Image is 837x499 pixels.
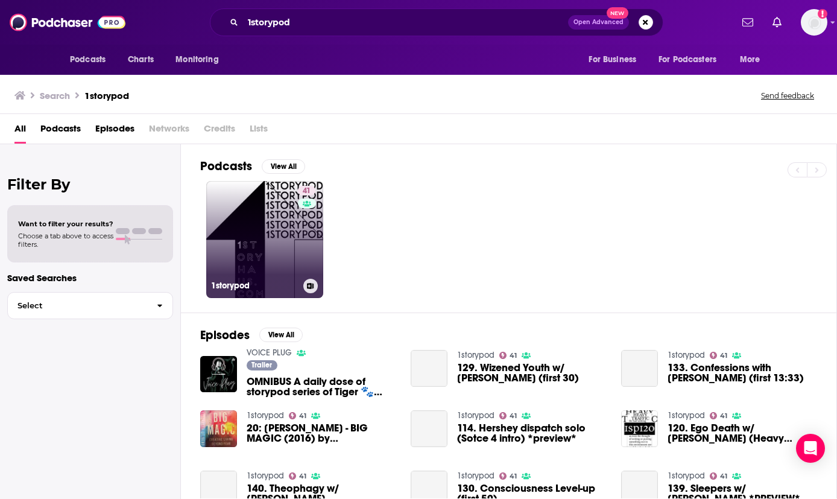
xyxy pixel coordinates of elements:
[7,292,173,319] button: Select
[457,471,494,481] a: 1storypod
[457,363,607,383] a: 129. Wizened Youth w/ Diego Sanchez (first 30)
[243,13,568,32] input: Search podcasts, credits, & more...
[120,48,161,71] a: Charts
[651,48,734,71] button: open menu
[14,119,26,144] a: All
[510,474,517,479] span: 41
[200,356,237,393] img: OMNIBUS A daily dose of storypod series of Tiger 🐾 tales 🐾 Episode 1, Part 1
[200,159,252,174] h2: Podcasts
[411,350,447,387] a: 129. Wizened Youth w/ Diego Sanchez (first 30)
[149,119,189,144] span: Networks
[211,281,298,291] h3: 1storypod
[128,51,154,68] span: Charts
[204,119,235,144] span: Credits
[499,472,517,480] a: 41
[510,413,517,419] span: 41
[247,471,284,481] a: 1storypod
[7,272,173,284] p: Saved Searches
[167,48,234,71] button: open menu
[801,9,827,36] button: Show profile menu
[7,176,173,193] h2: Filter By
[457,410,494,421] a: 1storypod
[621,350,658,387] a: 133. Confessions with Thomas Thatcher (first 13:33)
[568,15,629,30] button: Open AdvancedNew
[668,363,817,383] a: 133. Confessions with Thomas Thatcher (first 13:33)
[259,328,303,342] button: View All
[740,51,760,68] span: More
[250,119,268,144] span: Lists
[801,9,827,36] span: Logged in as jinastanfill
[457,423,607,443] a: 114. Hershey dispatch solo (Sotce 4 intro) *preview*
[580,48,651,71] button: open menu
[70,51,106,68] span: Podcasts
[247,377,396,397] a: OMNIBUS A daily dose of storypod series of Tiger 🐾 tales 🐾 Episode 1, Part 1
[668,410,705,421] a: 1storypod
[200,328,303,343] a: EpisodesView All
[200,410,237,447] img: 20: Shiina K.C. - BIG MAGIC (2016) by Elizabeth Gilbert
[298,186,315,195] a: 41
[303,185,311,197] span: 41
[510,353,517,358] span: 41
[95,119,134,144] a: Episodes
[262,159,305,174] button: View All
[10,11,125,34] img: Podchaser - Follow, Share and Rate Podcasts
[668,423,817,443] span: 120. Ego Death w/ [PERSON_NAME] (Heavy Traffic)
[299,413,306,419] span: 41
[457,350,494,360] a: 1storypod
[738,12,758,33] a: Show notifications dropdown
[289,472,307,480] a: 41
[573,19,624,25] span: Open Advanced
[247,348,292,358] a: VOICE PLUG
[40,90,70,101] h3: Search
[289,412,307,419] a: 41
[668,423,817,443] a: 120. Ego Death w/ Patrick McGraw (Heavy Traffic)
[720,353,727,358] span: 41
[457,363,607,383] span: 129. Wizened Youth w/ [PERSON_NAME] (first 30)
[247,423,396,443] span: 20: [PERSON_NAME] - BIG MAGIC (2016) by [PERSON_NAME]
[607,7,628,19] span: New
[668,363,817,383] span: 133. Confessions with [PERSON_NAME] (first 13:33)
[720,413,727,419] span: 41
[731,48,775,71] button: open menu
[710,472,728,480] a: 41
[62,48,121,71] button: open menu
[499,352,517,359] a: 41
[200,328,250,343] h2: Episodes
[710,412,728,419] a: 41
[621,410,658,447] img: 120. Ego Death w/ Patrick McGraw (Heavy Traffic)
[251,361,272,369] span: Trailer
[175,51,218,68] span: Monitoring
[247,423,396,443] a: 20: Shiina K.C. - BIG MAGIC (2016) by Elizabeth Gilbert
[247,410,284,421] a: 1storypod
[499,412,517,419] a: 41
[200,159,305,174] a: PodcastsView All
[720,474,727,479] span: 41
[40,119,81,144] a: Podcasts
[18,220,113,228] span: Want to filter your results?
[668,471,705,481] a: 1storypod
[668,350,705,360] a: 1storypod
[210,8,663,36] div: Search podcasts, credits, & more...
[768,12,786,33] a: Show notifications dropdown
[84,90,129,101] h3: 1storypod
[18,232,113,249] span: Choose a tab above to access filters.
[8,302,147,310] span: Select
[299,474,306,479] span: 41
[801,9,827,36] img: User Profile
[589,51,636,68] span: For Business
[818,9,827,19] svg: Add a profile image
[659,51,716,68] span: For Podcasters
[710,352,728,359] a: 41
[206,181,323,298] a: 411storypod
[757,91,818,101] button: Send feedback
[796,434,825,463] div: Open Intercom Messenger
